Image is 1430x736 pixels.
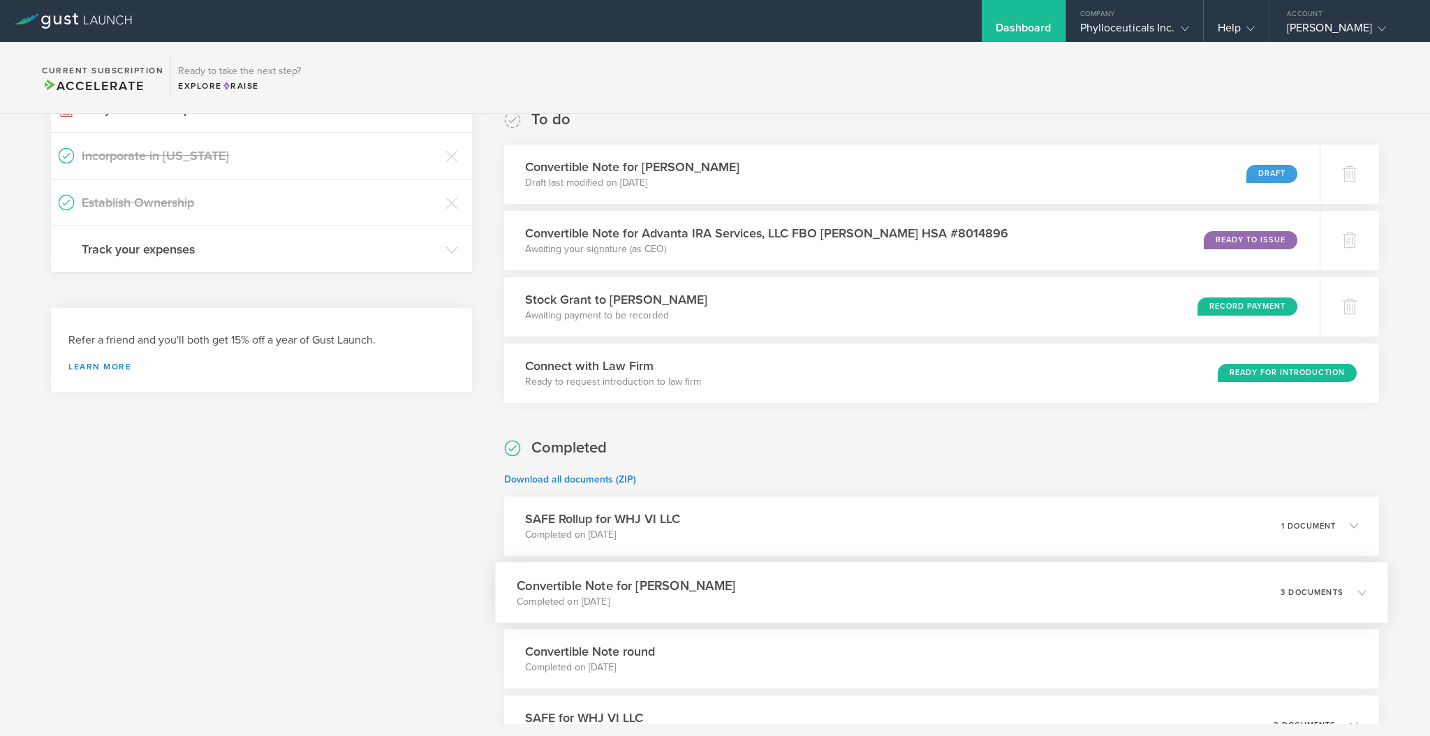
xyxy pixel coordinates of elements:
[42,78,144,94] span: Accelerate
[517,576,735,595] h3: Convertible Note for [PERSON_NAME]
[82,147,438,165] h3: Incorporate in [US_STATE]
[222,81,259,91] span: Raise
[525,357,701,375] h3: Connect with Law Firm
[531,110,570,130] h2: To do
[1197,297,1297,316] div: Record Payment
[504,145,1320,204] div: Convertible Note for [PERSON_NAME]Draft last modified on [DATE]Draft
[525,290,707,309] h3: Stock Grant to [PERSON_NAME]
[1274,721,1336,729] p: 2 documents
[525,510,680,528] h3: SAFE Rollup for WHJ VI LLC
[525,642,655,661] h3: Convertible Note round
[1281,588,1344,596] p: 3 documents
[170,56,308,99] div: Ready to take the next step?ExploreRaise
[178,66,301,76] h3: Ready to take the next step?
[504,473,636,485] a: Download all documents (ZIP)
[1080,21,1189,42] div: Phylloceuticals Inc.
[525,176,739,190] p: Draft last modified on [DATE]
[996,21,1052,42] div: Dashboard
[178,80,301,92] div: Explore
[82,240,438,258] h3: Track your expenses
[42,66,163,75] h2: Current Subscription
[525,242,1008,256] p: Awaiting your signature (as CEO)
[504,211,1320,270] div: Convertible Note for Advanta IRA Services, LLC FBO [PERSON_NAME] HSA #8014896Awaiting your signat...
[1287,21,1406,42] div: [PERSON_NAME]
[525,309,707,323] p: Awaiting payment to be recorded
[68,362,455,371] a: Learn more
[1246,165,1297,183] div: Draft
[504,344,1379,403] div: Connect with Law FirmReady to request introduction to law firmReady for Introduction
[1218,364,1357,382] div: Ready for Introduction
[68,332,455,348] h3: Refer a friend and you'll both get 15% off a year of Gust Launch.
[504,277,1320,337] div: Stock Grant to [PERSON_NAME]Awaiting payment to be recordedRecord Payment
[82,193,438,212] h3: Establish Ownership
[525,158,739,176] h3: Convertible Note for [PERSON_NAME]
[531,438,607,458] h2: Completed
[525,661,655,675] p: Completed on [DATE]
[1218,21,1255,42] div: Help
[525,375,701,389] p: Ready to request introduction to law firm
[525,709,703,727] h3: SAFE for WHJ VI LLC
[525,528,680,542] p: Completed on [DATE]
[517,594,735,608] p: Completed on [DATE]
[525,224,1008,242] h3: Convertible Note for Advanta IRA Services, LLC FBO [PERSON_NAME] HSA #8014896
[1281,522,1336,530] p: 1 document
[1204,231,1297,249] div: Ready to Issue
